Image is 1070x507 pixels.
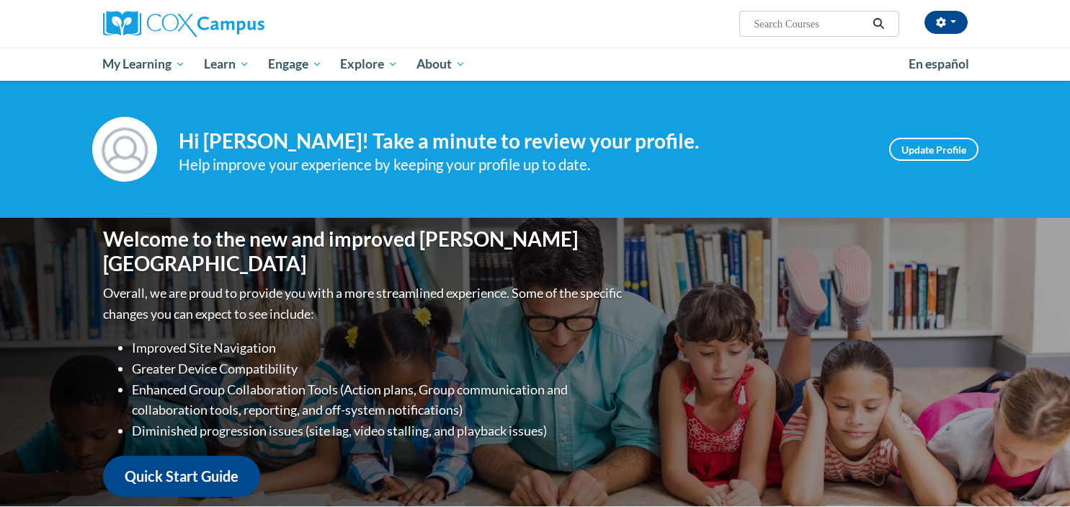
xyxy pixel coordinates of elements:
li: Enhanced Group Collaboration Tools (Action plans, Group communication and collaboration tools, re... [132,379,625,421]
input: Search Courses [752,15,868,32]
div: Main menu [81,48,989,81]
span: Learn [204,56,249,73]
span: Explore [340,56,398,73]
li: Improved Site Navigation [132,338,625,358]
iframe: Button to launch messaging window [1012,449,1058,495]
a: En español [899,49,978,79]
h1: Welcome to the new and improved [PERSON_NAME][GEOGRAPHIC_DATA] [103,227,625,275]
a: Quick Start Guide [103,456,260,497]
a: Cox Campus [103,11,377,37]
span: My Learning [102,56,185,73]
a: Engage [259,48,331,81]
li: Greater Device Compatibility [132,358,625,379]
div: Help improve your experience by keeping your profile up to date. [179,153,868,177]
a: Learn [195,48,259,81]
a: Update Profile [889,138,978,161]
p: Overall, we are proud to provide you with a more streamlined experience. Some of the specific cha... [103,283,625,325]
button: Search [868,15,889,32]
button: Account Settings [924,11,968,34]
a: My Learning [94,48,195,81]
img: Cox Campus [103,11,264,37]
span: En español [909,56,969,71]
h4: Hi [PERSON_NAME]! Take a minute to review your profile. [179,129,868,154]
img: Profile Image [92,117,157,182]
li: Diminished progression issues (site lag, video stalling, and playback issues) [132,420,625,441]
span: About [416,56,465,73]
span: Engage [268,56,322,73]
a: Explore [331,48,407,81]
a: About [407,48,475,81]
